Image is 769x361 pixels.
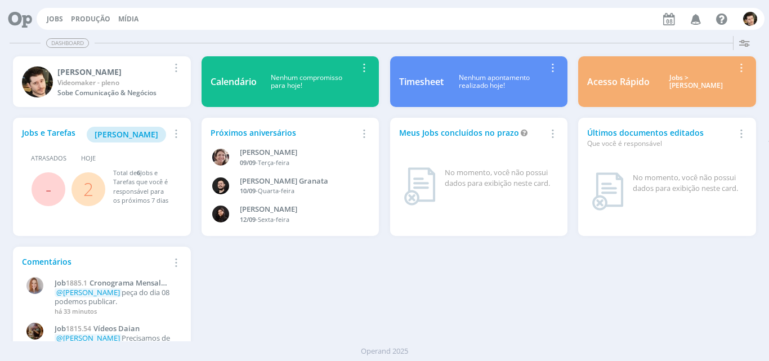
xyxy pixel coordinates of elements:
[95,129,158,140] span: [PERSON_NAME]
[743,9,758,29] button: V
[47,14,63,24] a: Jobs
[743,12,757,26] img: V
[211,75,257,88] div: Calendário
[68,15,114,24] button: Produção
[57,66,168,78] div: Vinícius Marques
[22,127,168,142] div: Jobs e Tarefas
[587,139,734,149] div: Que você é responsável
[212,206,229,222] img: L
[57,78,168,88] div: Videomaker - pleno
[257,74,357,90] div: Nenhum compromisso para hoje!
[258,158,289,167] span: Terça-feira
[212,177,229,194] img: B
[87,127,166,142] button: [PERSON_NAME]
[113,168,171,206] div: Total de Jobs e Tarefas que você é responsável para os próximos 7 dias
[57,88,168,98] div: Sobe Comunicação & Negócios
[55,288,176,306] p: peça do dia 08 podemos publicar.
[46,38,89,48] span: Dashboard
[71,14,110,24] a: Produção
[444,74,546,90] div: Nenhum apontamento realizado hoje!
[56,333,120,343] span: @[PERSON_NAME]
[592,172,624,211] img: dashboard_not_found.png
[81,154,96,163] span: Hoje
[55,324,176,333] a: Job1815.54Vídeos Daian
[240,186,359,196] div: -
[445,167,554,189] div: No momento, você não possui dados para exibição neste card.
[22,256,168,268] div: Comentários
[83,177,93,201] a: 2
[240,215,359,225] div: -
[240,147,359,158] div: Aline Beatriz Jackisch
[399,75,444,88] div: Timesheet
[26,323,43,340] img: A
[633,172,742,194] div: No momento, você não possui dados para exibição neste card.
[587,127,734,149] div: Últimos documentos editados
[258,215,289,224] span: Sexta-feira
[404,167,436,206] img: dashboard_not_found.png
[258,186,294,195] span: Quarta-feira
[115,15,142,24] button: Mídia
[26,277,43,294] img: A
[13,56,190,107] a: V[PERSON_NAME]Videomaker - plenoSobe Comunicação & Negócios
[46,177,51,201] span: -
[93,323,140,333] span: Vídeos Daian
[55,307,97,315] span: há 33 minutos
[66,324,91,333] span: 1815.54
[240,215,256,224] span: 12/09
[399,127,546,139] div: Meus Jobs concluídos no prazo
[55,334,176,351] p: Precisamos de um título para a capa + legenda para a publicação do
[211,127,357,139] div: Próximos aniversários
[240,186,256,195] span: 10/09
[240,158,359,168] div: -
[118,14,138,24] a: Mídia
[658,74,734,90] div: Jobs > [PERSON_NAME]
[390,56,567,107] a: TimesheetNenhum apontamentorealizado hoje!
[56,287,120,297] span: @[PERSON_NAME]
[31,154,66,163] span: Atrasados
[66,278,87,288] span: 1885.1
[137,168,140,177] span: 6
[55,279,176,288] a: Job1885.1Cronograma Mensal Setembro
[55,278,161,297] span: Cronograma Mensal Setembro
[587,75,650,88] div: Acesso Rápido
[212,149,229,166] img: A
[22,66,53,97] img: V
[43,15,66,24] button: Jobs
[87,128,166,139] a: [PERSON_NAME]
[240,158,256,167] span: 09/09
[240,176,359,187] div: Bruno Corralo Granata
[240,204,359,215] div: Luana da Silva de Andrade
